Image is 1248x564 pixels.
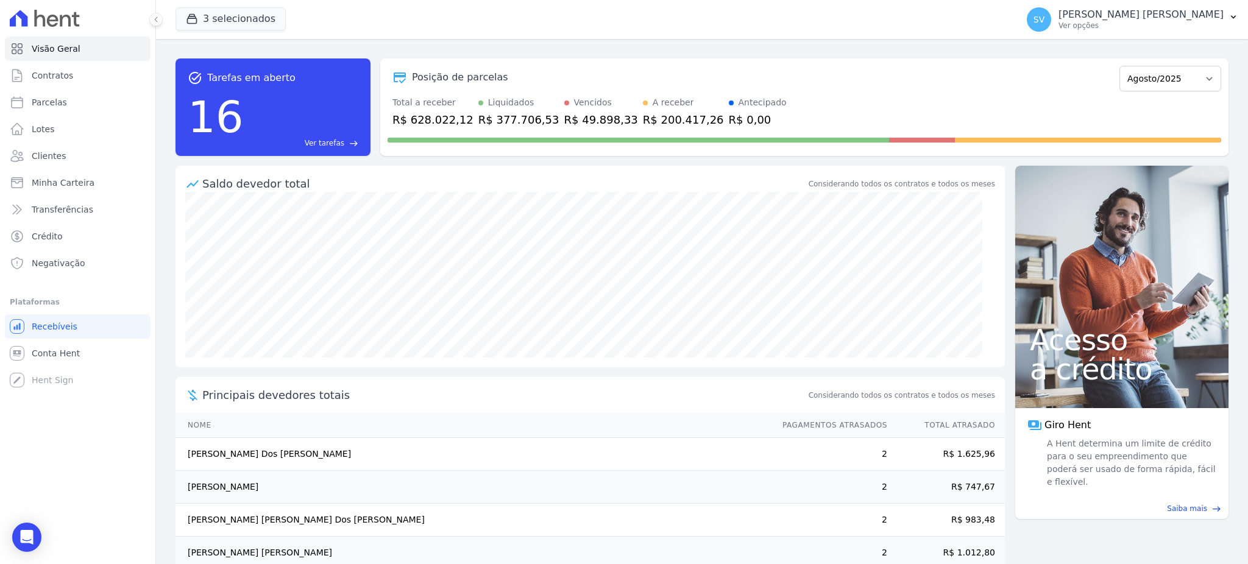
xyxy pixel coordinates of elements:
p: [PERSON_NAME] [PERSON_NAME] [1058,9,1224,21]
span: Principais devedores totais [202,387,806,403]
button: 3 selecionados [175,7,286,30]
div: Considerando todos os contratos e todos os meses [809,178,995,189]
span: east [349,139,358,148]
span: Saiba mais [1167,503,1207,514]
div: Open Intercom Messenger [12,523,41,552]
div: 16 [188,85,244,149]
div: R$ 628.022,12 [392,111,473,128]
div: Posição de parcelas [412,70,508,85]
th: Pagamentos Atrasados [771,413,888,438]
a: Saiba mais east [1023,503,1221,514]
td: 2 [771,438,888,471]
div: R$ 49.898,33 [564,111,638,128]
div: Plataformas [10,295,146,309]
span: Tarefas em aberto [207,71,296,85]
a: Recebíveis [5,314,151,339]
a: Lotes [5,117,151,141]
a: Parcelas [5,90,151,115]
span: Considerando todos os contratos e todos os meses [809,390,995,401]
div: R$ 0,00 [729,111,787,128]
td: R$ 983,48 [888,504,1005,537]
th: Nome [175,413,771,438]
div: Saldo devedor total [202,175,806,192]
span: Parcelas [32,96,67,108]
td: [PERSON_NAME] [PERSON_NAME] Dos [PERSON_NAME] [175,504,771,537]
a: Contratos [5,63,151,88]
td: [PERSON_NAME] Dos [PERSON_NAME] [175,438,771,471]
span: task_alt [188,71,202,85]
td: [PERSON_NAME] [175,471,771,504]
span: Recebíveis [32,320,77,333]
th: Total Atrasado [888,413,1005,438]
span: Crédito [32,230,63,242]
div: Total a receber [392,96,473,109]
button: SV [PERSON_NAME] [PERSON_NAME] Ver opções [1017,2,1248,37]
div: Liquidados [488,96,534,109]
div: Antecipado [739,96,787,109]
span: SV [1033,15,1044,24]
a: Ver tarefas east [249,138,358,149]
a: Transferências [5,197,151,222]
span: Visão Geral [32,43,80,55]
div: Vencidos [574,96,612,109]
span: Lotes [32,123,55,135]
a: Conta Hent [5,341,151,365]
td: R$ 1.625,96 [888,438,1005,471]
div: R$ 377.706,53 [478,111,559,128]
span: Conta Hent [32,347,80,359]
span: Clientes [32,150,66,162]
span: Minha Carteira [32,177,94,189]
a: Visão Geral [5,37,151,61]
td: 2 [771,471,888,504]
div: A receber [653,96,694,109]
span: Ver tarefas [305,138,344,149]
span: Negativação [32,257,85,269]
a: Clientes [5,144,151,168]
td: R$ 747,67 [888,471,1005,504]
span: Transferências [32,203,93,216]
span: A Hent determina um limite de crédito para o seu empreendimento que poderá ser usado de forma ráp... [1044,437,1216,488]
div: R$ 200.417,26 [643,111,724,128]
a: Negativação [5,251,151,275]
td: 2 [771,504,888,537]
p: Ver opções [1058,21,1224,30]
span: Acesso [1030,325,1214,354]
a: Crédito [5,224,151,249]
span: Contratos [32,69,73,82]
a: Minha Carteira [5,171,151,195]
span: east [1212,504,1221,513]
span: a crédito [1030,354,1214,384]
span: Giro Hent [1044,418,1091,432]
